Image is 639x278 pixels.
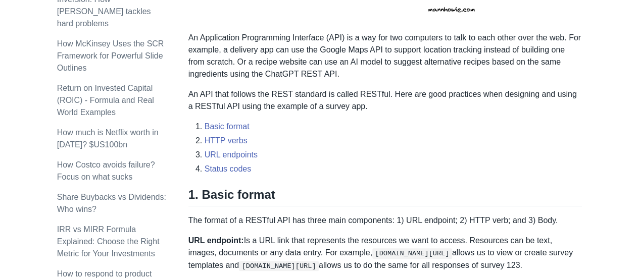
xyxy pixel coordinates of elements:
[188,187,582,206] h2: 1. Basic format
[188,214,582,227] p: The format of a RESTful API has three main components: 1) URL endpoint; 2) HTTP verb; and 3) Body.
[205,164,252,173] a: Status codes
[57,193,166,213] a: Share Buybacks vs Dividends: Who wins?
[188,236,244,245] strong: URL endpoint:
[57,128,159,149] a: How much is Netflix worth in [DATE]? $US100bn
[188,235,582,271] p: Is a URL link that represents the resources we want to access. Resources can be text, images, doc...
[205,136,248,145] a: HTTP verbs
[57,39,164,72] a: How McKinsey Uses the SCR Framework for Powerful Slide Outlines
[188,32,582,80] p: An Application Programming Interface (API) is a way for two computers to talk to each other over ...
[239,261,319,271] code: [DOMAIN_NAME][URL]
[372,248,452,258] code: [DOMAIN_NAME][URL]
[57,160,155,181] a: How Costco avoids failure? Focus on what sucks
[205,150,258,159] a: URL endpoints
[188,88,582,113] p: An API that follows the REST standard is called RESTful. Here are good practices when designing a...
[57,225,160,258] a: IRR vs MIRR Formula Explained: Choose the Right Metric for Your Investments
[205,122,250,131] a: Basic format
[57,84,154,117] a: Return on Invested Capital (ROIC) - Formula and Real World Examples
